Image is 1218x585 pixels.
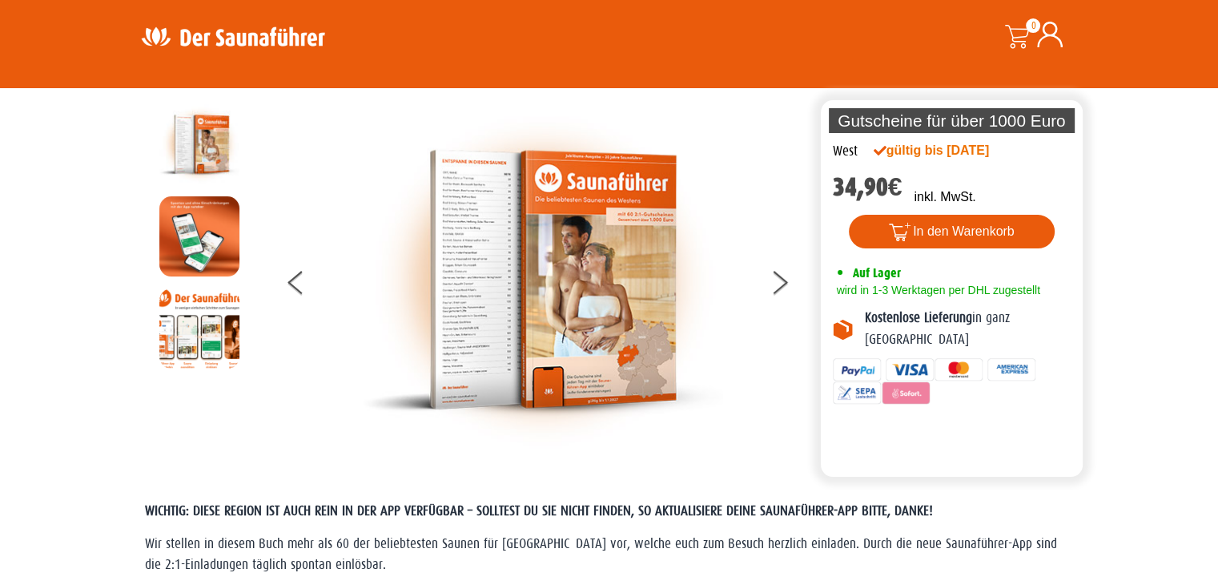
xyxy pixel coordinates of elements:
[833,141,858,162] div: West
[833,284,1040,297] span: wird in 1-3 Werktagen per DHL zugestellt
[159,104,239,184] img: der-saunafuehrer-2025-west
[914,188,975,207] p: inkl. MwSt.
[1026,18,1040,33] span: 0
[853,265,901,280] span: Auf Lager
[363,104,723,455] img: der-saunafuehrer-2025-west
[145,503,933,518] span: WICHTIG: DIESE REGION IST AUCH REIN IN DER APP VERFÜGBAR – SOLLTEST DU SIE NICHT FINDEN, SO AKTUA...
[874,141,1024,160] div: gültig bis [DATE]
[849,215,1055,248] button: In den Warenkorb
[829,108,1075,133] p: Gutscheine für über 1000 Euro
[159,288,239,369] img: Anleitung7tn
[159,196,239,276] img: MOCKUP-iPhone_regional
[865,308,1071,350] p: in ganz [GEOGRAPHIC_DATA]
[888,172,902,202] span: €
[865,310,972,325] b: Kostenlose Lieferung
[145,536,1057,572] span: Wir stellen in diesem Buch mehr als 60 der beliebtesten Saunen für [GEOGRAPHIC_DATA] vor, welche ...
[833,172,902,202] bdi: 34,90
